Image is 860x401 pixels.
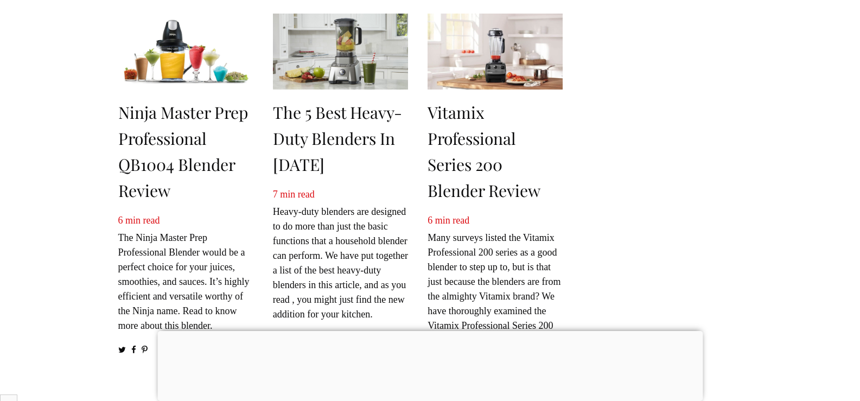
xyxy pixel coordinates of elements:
span: 7 [273,189,278,200]
p: Many surveys listed the Vitamix Professional 200 series as a good blender to step up to, but is t... [428,213,563,377]
span: 6 [118,215,123,226]
img: The 5 Best Heavy-Duty Blenders in 2022 [273,14,408,90]
p: The Ninja Master Prep Professional Blender would be a perfect choice for your juices, smoothies, ... [118,213,253,333]
a: Ninja Master Prep Professional QB1004 Blender Review [118,101,248,201]
img: Vitamix Professional Series 200 Blender Review [428,14,563,90]
p: Heavy-duty blenders are designed to do more than just the basic functions that a household blende... [273,187,408,322]
span: min read [280,189,314,200]
iframe: Advertisement [593,16,740,342]
a: The 5 Best Heavy-Duty Blenders in [DATE] [273,101,402,175]
span: min read [435,215,469,226]
iframe: Advertisement [157,331,703,398]
span: min read [125,215,160,226]
img: Ninja Master Prep Professional QB1004 Blender Review [118,14,253,90]
a: Vitamix Professional Series 200 Blender Review [428,101,540,201]
span: 6 [428,215,432,226]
